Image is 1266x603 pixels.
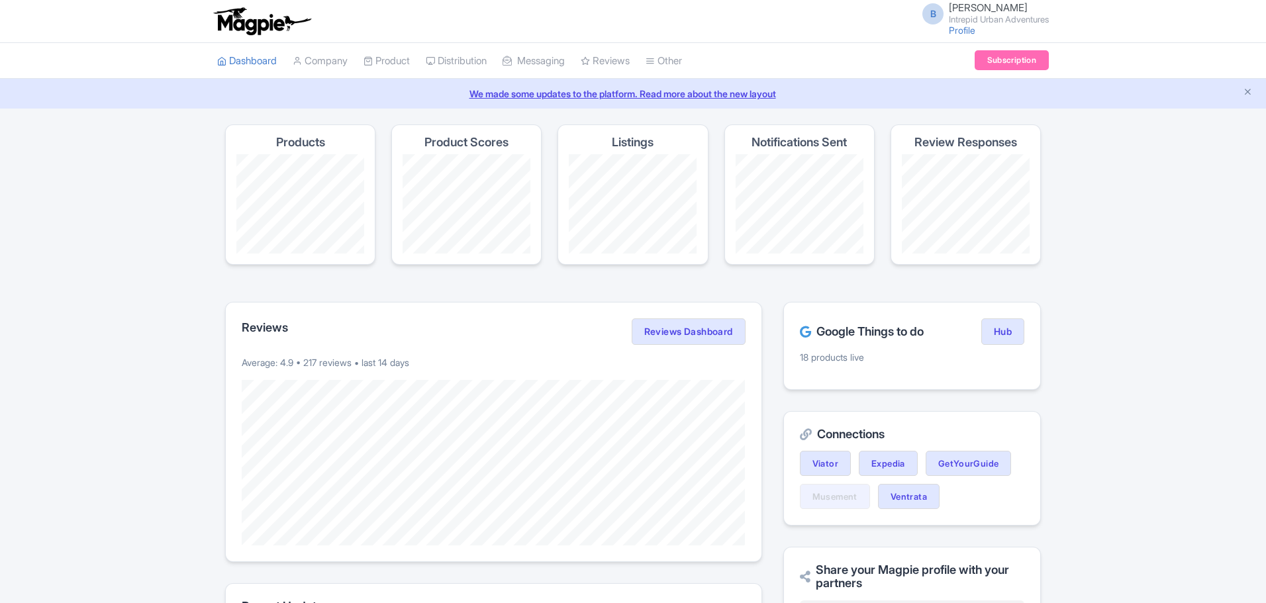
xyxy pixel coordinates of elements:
a: Company [293,43,348,79]
a: Messaging [503,43,565,79]
a: Dashboard [217,43,277,79]
h2: Share your Magpie profile with your partners [800,563,1024,590]
small: Intrepid Urban Adventures [949,15,1049,24]
img: logo-ab69f6fb50320c5b225c76a69d11143b.png [211,7,313,36]
h2: Connections [800,428,1024,441]
h2: Google Things to do [800,325,924,338]
a: Profile [949,24,975,36]
p: 18 products live [800,350,1024,364]
h4: Product Scores [424,136,509,149]
a: Distribution [426,43,487,79]
a: Reviews [581,43,630,79]
a: GetYourGuide [926,451,1012,476]
a: Hub [981,318,1024,345]
a: Viator [800,451,851,476]
button: Close announcement [1243,85,1253,101]
a: B [PERSON_NAME] Intrepid Urban Adventures [914,3,1049,24]
p: Average: 4.9 • 217 reviews • last 14 days [242,355,746,369]
a: Musement [800,484,870,509]
h4: Listings [612,136,654,149]
a: Product [364,43,410,79]
a: Subscription [975,50,1049,70]
a: Ventrata [878,484,940,509]
h4: Review Responses [914,136,1017,149]
a: We made some updates to the platform. Read more about the new layout [8,87,1258,101]
h4: Products [276,136,325,149]
a: Other [646,43,682,79]
h2: Reviews [242,321,288,334]
h4: Notifications Sent [752,136,847,149]
a: Expedia [859,451,918,476]
span: B [922,3,944,24]
span: [PERSON_NAME] [949,1,1028,14]
a: Reviews Dashboard [632,318,746,345]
